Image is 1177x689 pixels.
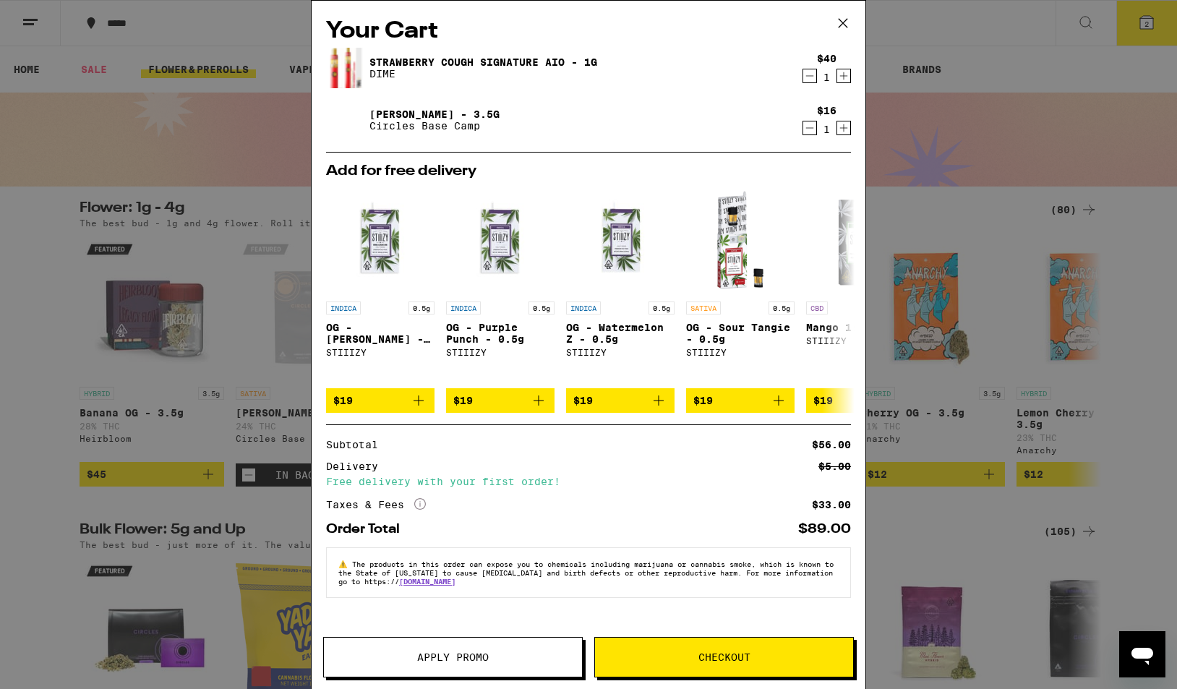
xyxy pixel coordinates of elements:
div: $56.00 [812,440,851,450]
img: Strawberry Cough Signature AIO - 1g [326,31,367,104]
p: CBD [806,301,828,314]
span: $19 [453,395,473,406]
div: $89.00 [798,523,851,536]
div: STIIIZY [806,336,915,346]
p: 0.5g [769,301,795,314]
a: Open page for Mango 1:1 - 0.5g from STIIIZY [806,186,915,388]
span: ⚠️ [338,560,352,568]
a: [DOMAIN_NAME] [399,577,455,586]
div: Order Total [326,523,410,536]
a: Open page for OG - King Louis XIII - 0.5g from STIIIZY [326,186,435,388]
a: Open page for OG - Watermelon Z - 0.5g from STIIIZY [566,186,675,388]
span: $19 [813,395,833,406]
p: OG - Watermelon Z - 0.5g [566,322,675,345]
p: OG - [PERSON_NAME] - 0.5g [326,322,435,345]
button: Add to bag [686,388,795,413]
p: 0.5g [528,301,555,314]
button: Add to bag [806,388,915,413]
div: Taxes & Fees [326,498,426,511]
span: Apply Promo [417,652,489,662]
img: STIIIZY - Mango 1:1 - 0.5g [806,186,915,294]
a: Open page for OG - Sour Tangie - 0.5g from STIIIZY [686,186,795,388]
button: Increment [836,69,851,83]
div: 1 [817,124,836,135]
button: Add to bag [566,388,675,413]
iframe: Button to launch messaging window [1119,631,1165,677]
button: Decrement [803,69,817,83]
p: OG - Sour Tangie - 0.5g [686,322,795,345]
div: 1 [817,72,836,83]
button: Decrement [803,121,817,135]
img: STIIIZY - OG - Purple Punch - 0.5g [446,186,555,294]
p: SATIVA [686,301,721,314]
p: INDICA [566,301,601,314]
button: Checkout [594,637,854,677]
p: Circles Base Camp [369,120,500,132]
button: Add to bag [446,388,555,413]
button: Add to bag [326,388,435,413]
p: 0.5g [408,301,435,314]
span: $19 [333,395,353,406]
div: STIIIZY [566,348,675,357]
div: $16 [817,105,836,116]
a: Open page for OG - Purple Punch - 0.5g from STIIIZY [446,186,555,388]
span: $19 [573,395,593,406]
img: STIIIZY - OG - King Louis XIII - 0.5g [326,186,435,294]
div: Subtotal [326,440,388,450]
p: DIME [369,68,597,80]
button: Increment [836,121,851,135]
img: STIIIZY - OG - Watermelon Z - 0.5g [566,186,675,294]
h2: Add for free delivery [326,164,851,179]
a: [PERSON_NAME] - 3.5g [369,108,500,120]
img: STIIIZY - OG - Sour Tangie - 0.5g [686,186,795,294]
div: Free delivery with your first order! [326,476,851,487]
button: Apply Promo [323,637,583,677]
h2: Your Cart [326,15,851,48]
div: $33.00 [812,500,851,510]
div: $5.00 [818,461,851,471]
span: The products in this order can expose you to chemicals including marijuana or cannabis smoke, whi... [338,560,834,586]
span: $19 [693,395,713,406]
p: Mango 1:1 - 0.5g [806,322,915,333]
p: INDICA [446,301,481,314]
div: $40 [817,53,836,64]
div: STIIIZY [446,348,555,357]
p: OG - Purple Punch - 0.5g [446,322,555,345]
img: Gush Rush - 3.5g [326,100,367,140]
span: Checkout [698,652,750,662]
a: Strawberry Cough Signature AIO - 1g [369,56,597,68]
p: 0.5g [649,301,675,314]
div: Delivery [326,461,388,471]
div: STIIIZY [326,348,435,357]
div: STIIIZY [686,348,795,357]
